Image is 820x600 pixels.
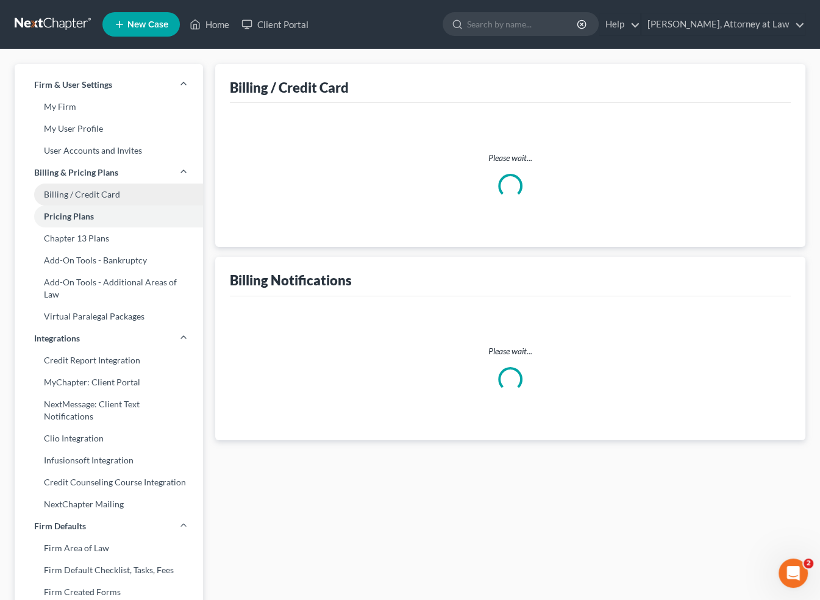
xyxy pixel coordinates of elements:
a: Billing / Credit Card [15,184,203,205]
input: Search by name... [467,13,579,35]
p: Please wait... [240,345,781,357]
a: Pricing Plans [15,205,203,227]
a: NextChapter Mailing [15,493,203,515]
span: 2 [804,559,813,568]
div: Billing / Credit Card [230,79,349,96]
a: My Firm [15,96,203,118]
a: My User Profile [15,118,203,140]
span: Firm & User Settings [34,79,112,91]
a: Firm Area of Law [15,537,203,559]
a: Client Portal [235,13,315,35]
a: Clio Integration [15,427,203,449]
a: Add-On Tools - Bankruptcy [15,249,203,271]
a: Billing & Pricing Plans [15,162,203,184]
iframe: Intercom live chat [779,559,808,588]
a: Home [184,13,235,35]
a: Chapter 13 Plans [15,227,203,249]
a: NextMessage: Client Text Notifications [15,393,203,427]
a: Help [599,13,640,35]
span: Integrations [34,332,80,345]
p: Please wait... [240,152,781,164]
a: Infusionsoft Integration [15,449,203,471]
a: [PERSON_NAME], Attorney at Law [641,13,805,35]
div: Billing Notifications [230,271,352,289]
a: User Accounts and Invites [15,140,203,162]
span: Billing & Pricing Plans [34,166,118,179]
a: Credit Report Integration [15,349,203,371]
span: Firm Defaults [34,520,86,532]
a: Firm Default Checklist, Tasks, Fees [15,559,203,581]
a: Add-On Tools - Additional Areas of Law [15,271,203,305]
a: Firm & User Settings [15,74,203,96]
a: Firm Defaults [15,515,203,537]
a: Integrations [15,327,203,349]
a: Credit Counseling Course Integration [15,471,203,493]
span: New Case [127,20,168,29]
a: Virtual Paralegal Packages [15,305,203,327]
a: MyChapter: Client Portal [15,371,203,393]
